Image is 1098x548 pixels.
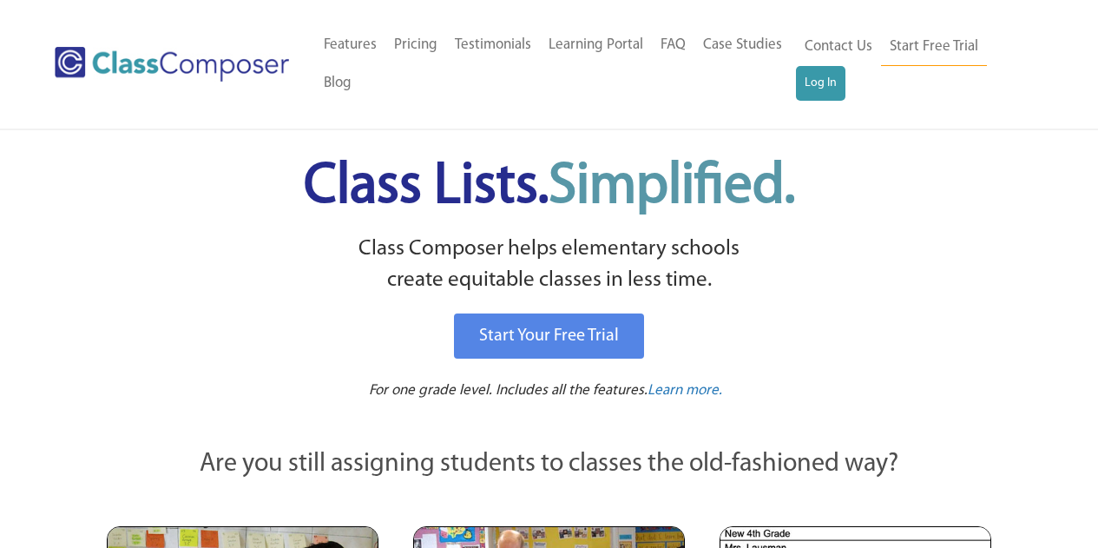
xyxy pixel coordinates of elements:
a: Contact Us [796,28,881,66]
a: Pricing [385,26,446,64]
a: Case Studies [694,26,791,64]
a: Start Free Trial [881,28,987,67]
span: For one grade level. Includes all the features. [369,383,648,398]
span: Learn more. [648,383,722,398]
a: Learning Portal [540,26,652,64]
p: Are you still assigning students to classes the old-fashioned way? [107,446,992,484]
span: Class Lists. [304,159,795,215]
nav: Header Menu [315,26,796,102]
a: Blog [315,64,360,102]
a: Learn more. [648,380,722,402]
img: Class Composer [55,47,289,82]
span: Simplified. [549,159,795,215]
a: Start Your Free Trial [454,314,644,359]
p: Class Composer helps elementary schools create equitable classes in less time. [104,234,995,297]
a: FAQ [652,26,694,64]
a: Testimonials [446,26,540,64]
nav: Header Menu [796,28,1030,101]
a: Log In [796,66,845,101]
span: Start Your Free Trial [479,327,619,345]
a: Features [315,26,385,64]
